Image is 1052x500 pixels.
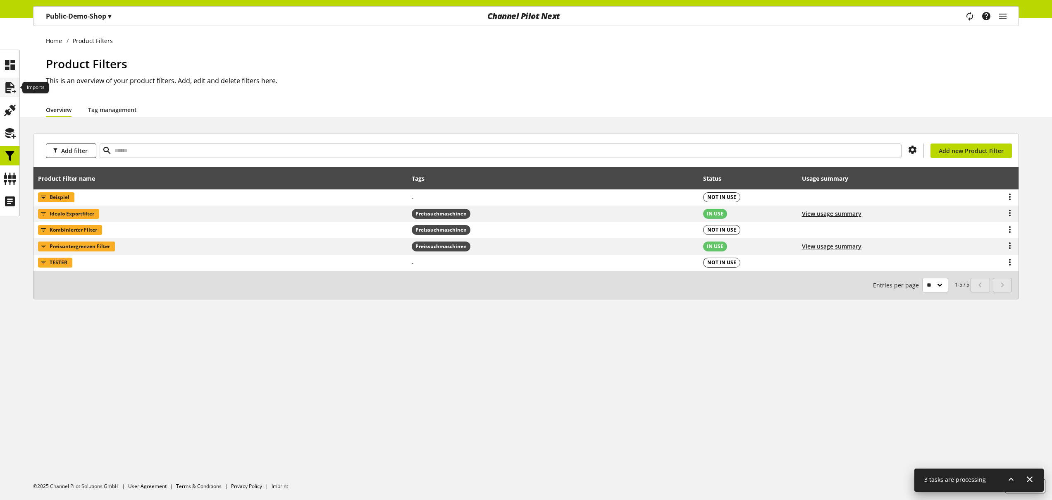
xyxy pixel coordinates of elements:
li: ©2025 Channel Pilot Solutions GmbH [33,483,128,490]
span: Add filter [61,146,88,155]
span: Product Filters [46,56,127,72]
span: Add new Product Filter [939,146,1004,155]
a: Home [46,36,67,45]
span: Preissuchmaschinen [415,210,467,218]
div: Tags [412,174,425,183]
a: Imprint [272,483,288,490]
span: Kombinierter Filter [50,225,97,235]
span: - [412,259,414,267]
a: Add new Product Filter [930,144,1012,158]
small: 1-5 / 5 [873,278,969,292]
a: Terms & Conditions [176,483,222,490]
span: Entries per page [873,281,922,289]
span: Preissuchmaschinen [412,225,470,235]
div: Status [703,174,730,183]
span: IN USE [707,243,723,250]
button: Add filter [46,144,96,158]
p: Public-Demo-Shop [46,11,111,21]
h2: This is an overview of your product filters. Add, edit and delete filters here. [46,76,1019,86]
button: View usage summary [802,242,861,251]
div: Usage summary [802,170,941,187]
span: Idealo Exportfilter [50,209,94,219]
span: Beispiel [50,192,69,202]
span: Preissuchmaschinen [415,226,467,234]
span: Preissuchmaschinen [412,242,470,251]
span: NOT IN USE [707,194,736,201]
div: Product Filter name [38,174,103,183]
span: NOT IN USE [707,226,736,234]
span: - [412,194,414,201]
span: IN USE [707,210,723,218]
span: 3 tasks are processing [924,476,986,483]
span: Preisuntergrenzen Filter [50,242,110,251]
nav: main navigation [33,6,1019,26]
span: ▾ [108,12,111,21]
a: Overview [46,105,72,114]
span: Preissuchmaschinen [415,243,467,250]
a: Tag management [88,105,137,114]
span: Preissuchmaschinen [412,209,470,219]
a: User Agreement [128,483,167,490]
span: TESTER [50,258,67,268]
a: Privacy Policy [231,483,262,490]
span: NOT IN USE [707,259,736,266]
button: View usage summary [802,209,861,218]
div: Imports [22,82,49,93]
